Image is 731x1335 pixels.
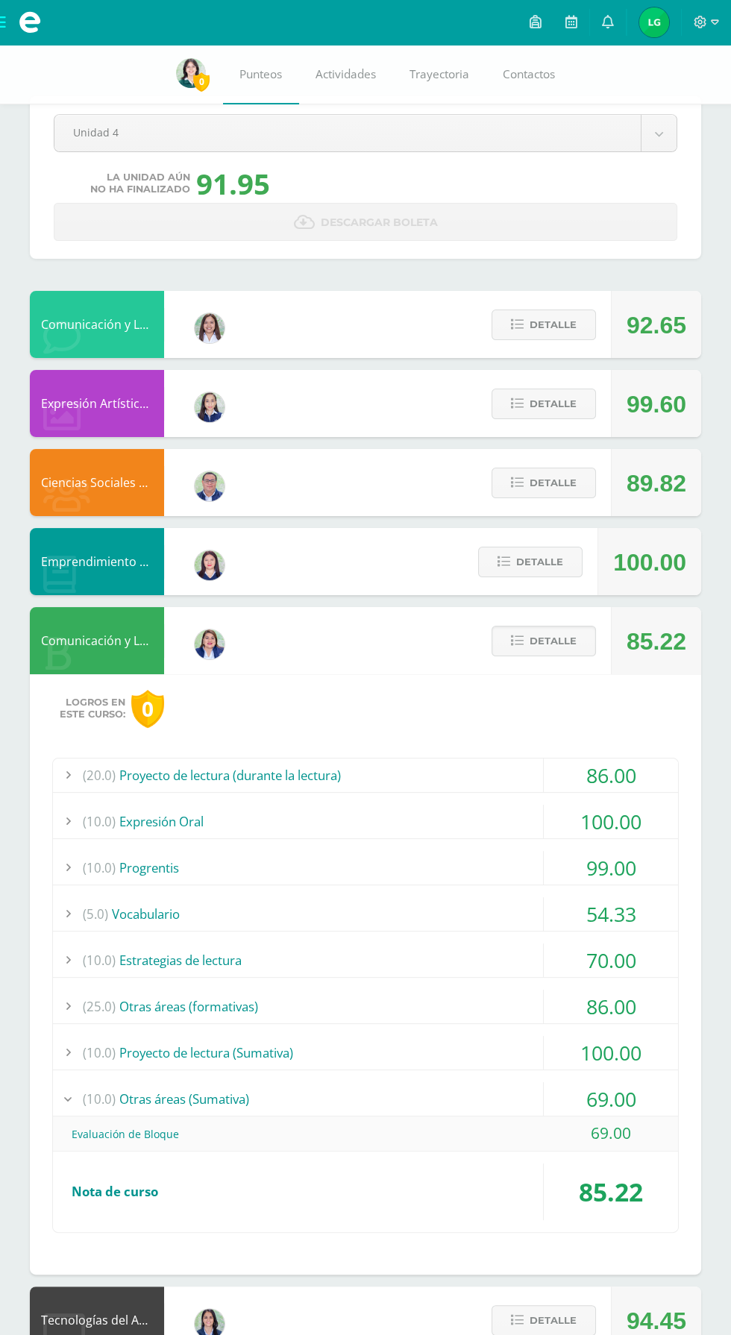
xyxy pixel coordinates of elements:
[486,45,572,104] a: Contactos
[83,851,116,885] span: (10.0)
[30,528,164,595] div: Emprendimiento para la Productividad
[195,313,225,343] img: acecb51a315cac2de2e3deefdb732c9f.png
[83,805,116,838] span: (10.0)
[503,66,555,82] span: Contactos
[492,310,596,340] button: Detalle
[544,758,678,792] div: 86.00
[83,897,108,931] span: (5.0)
[30,607,164,674] div: Comunicación y Lenguaje, Idioma Español
[544,1116,678,1150] div: 69.00
[54,115,677,151] a: Unidad 4
[627,371,686,438] div: 99.60
[53,990,678,1023] div: Otras áreas (formativas)
[530,390,577,418] span: Detalle
[30,291,164,358] div: Comunicación y Lenguaje, Inglés
[530,627,577,655] span: Detalle
[83,990,116,1023] span: (25.0)
[299,45,393,104] a: Actividades
[195,550,225,580] img: a452c7054714546f759a1a740f2e8572.png
[72,1183,158,1200] span: Nota de curso
[627,292,686,359] div: 92.65
[530,469,577,497] span: Detalle
[83,758,116,792] span: (20.0)
[478,547,583,577] button: Detalle
[544,805,678,838] div: 100.00
[53,1117,678,1151] div: Evaluación de Bloque
[639,7,669,37] img: 30f3d87f9934a48f68ba91f034c32408.png
[544,897,678,931] div: 54.33
[53,851,678,885] div: Progrentis
[321,204,438,241] span: Descargar boleta
[30,449,164,516] div: Ciencias Sociales y Formación Ciudadana
[393,45,486,104] a: Trayectoria
[131,690,164,728] div: 0
[223,45,299,104] a: Punteos
[30,370,164,437] div: Expresión Artística ARTES PLÁSTICAS
[492,389,596,419] button: Detalle
[613,529,686,596] div: 100.00
[530,311,577,339] span: Detalle
[195,392,225,422] img: 360951c6672e02766e5b7d72674f168c.png
[90,172,190,195] span: La unidad aún no ha finalizado
[239,66,282,82] span: Punteos
[53,897,678,931] div: Vocabulario
[53,943,678,977] div: Estrategias de lectura
[53,1036,678,1069] div: Proyecto de lectura (Sumativa)
[627,608,686,675] div: 85.22
[492,468,596,498] button: Detalle
[544,1082,678,1116] div: 69.00
[53,805,678,838] div: Expresión Oral
[195,629,225,659] img: 97caf0f34450839a27c93473503a1ec1.png
[544,1163,678,1220] div: 85.22
[53,758,678,792] div: Proyecto de lectura (durante la lectura)
[544,990,678,1023] div: 86.00
[83,943,116,977] span: (10.0)
[627,450,686,517] div: 89.82
[193,72,210,91] span: 0
[195,471,225,501] img: c1c1b07ef08c5b34f56a5eb7b3c08b85.png
[544,943,678,977] div: 70.00
[544,1036,678,1069] div: 100.00
[83,1082,116,1116] span: (10.0)
[73,115,622,150] span: Unidad 4
[60,697,125,720] span: Logros en este curso:
[410,66,469,82] span: Trayectoria
[53,1082,678,1116] div: Otras áreas (Sumativa)
[530,1307,577,1334] span: Detalle
[544,851,678,885] div: 99.00
[492,626,596,656] button: Detalle
[196,164,270,203] div: 91.95
[176,58,206,88] img: 75d9deeb5eb39d191c4714c0e1a187b5.png
[83,1036,116,1069] span: (10.0)
[516,548,563,576] span: Detalle
[316,66,376,82] span: Actividades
